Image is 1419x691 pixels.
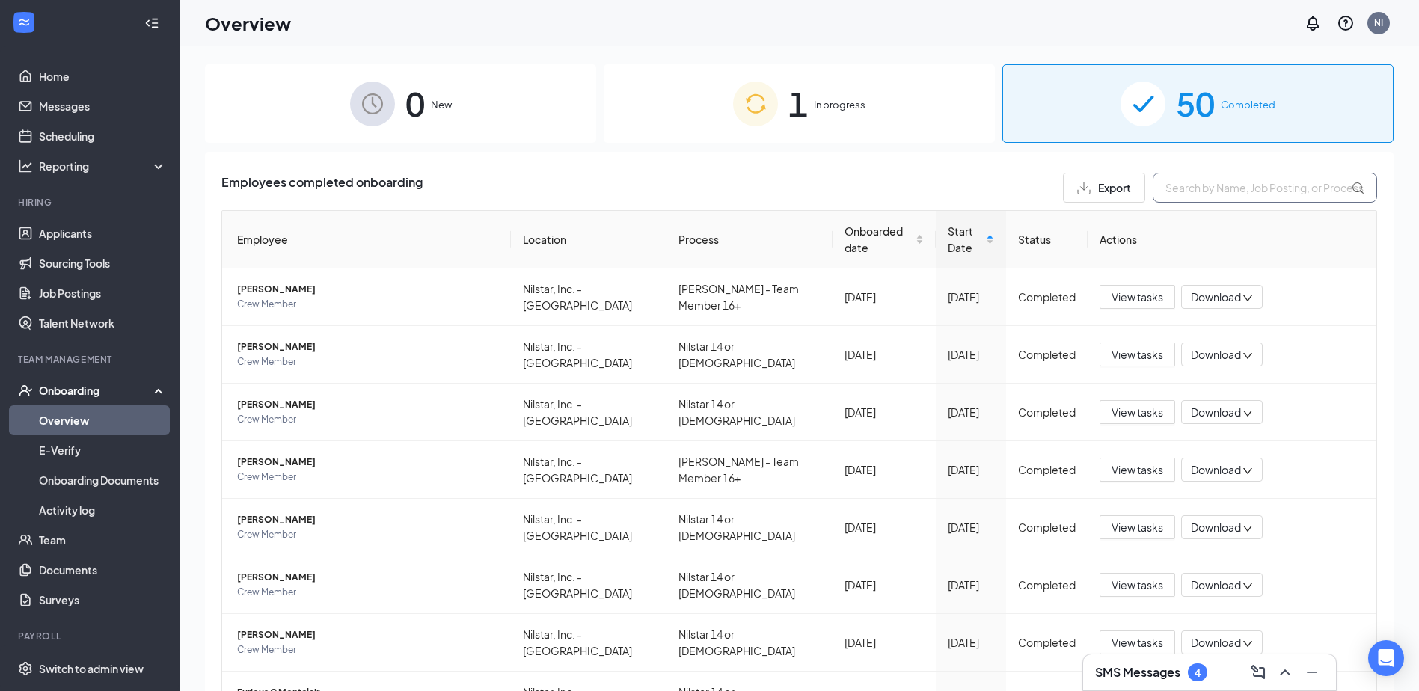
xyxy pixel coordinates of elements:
[39,159,168,173] div: Reporting
[1191,520,1241,535] span: Download
[1242,466,1253,476] span: down
[1191,577,1241,593] span: Download
[1006,211,1088,268] th: Status
[833,211,936,268] th: Onboarded date
[1100,515,1175,539] button: View tasks
[1018,634,1076,651] div: Completed
[39,435,167,465] a: E-Verify
[1276,663,1294,681] svg: ChevronUp
[1100,400,1175,424] button: View tasks
[948,577,994,593] div: [DATE]
[1088,211,1376,268] th: Actions
[948,289,994,305] div: [DATE]
[845,346,924,363] div: [DATE]
[845,634,924,651] div: [DATE]
[1273,660,1297,684] button: ChevronUp
[1153,173,1377,203] input: Search by Name, Job Posting, or Process
[1242,293,1253,304] span: down
[511,614,667,672] td: Nilstar, Inc. - [GEOGRAPHIC_DATA]
[1112,461,1163,478] span: View tasks
[1112,404,1163,420] span: View tasks
[39,661,144,676] div: Switch to admin view
[18,196,164,209] div: Hiring
[1100,573,1175,597] button: View tasks
[1112,577,1163,593] span: View tasks
[237,397,499,412] span: [PERSON_NAME]
[1337,14,1355,32] svg: QuestionInfo
[237,340,499,354] span: [PERSON_NAME]
[948,461,994,478] div: [DATE]
[948,223,983,256] span: Start Date
[39,525,167,555] a: Team
[511,499,667,556] td: Nilstar, Inc. - [GEOGRAPHIC_DATA]
[788,78,808,129] span: 1
[1374,16,1383,29] div: NI
[1112,634,1163,651] span: View tasks
[1242,639,1253,649] span: down
[1018,404,1076,420] div: Completed
[18,353,164,366] div: Team Management
[1191,635,1241,651] span: Download
[666,556,833,614] td: Nilstar 14 or [DEMOGRAPHIC_DATA]
[511,441,667,499] td: Nilstar, Inc. - [GEOGRAPHIC_DATA]
[222,211,511,268] th: Employee
[1368,640,1404,676] div: Open Intercom Messenger
[948,634,994,651] div: [DATE]
[666,441,833,499] td: [PERSON_NAME] - Team Member 16+
[39,555,167,585] a: Documents
[237,570,499,585] span: [PERSON_NAME]
[814,97,865,112] span: In progress
[1063,173,1145,203] button: Export
[666,268,833,326] td: [PERSON_NAME] - Team Member 16+
[39,465,167,495] a: Onboarding Documents
[18,159,33,173] svg: Analysis
[221,173,423,203] span: Employees completed onboarding
[1221,97,1275,112] span: Completed
[948,346,994,363] div: [DATE]
[1112,346,1163,363] span: View tasks
[39,383,154,398] div: Onboarding
[1304,14,1322,32] svg: Notifications
[39,495,167,525] a: Activity log
[431,97,452,112] span: New
[39,91,167,121] a: Messages
[1100,285,1175,309] button: View tasks
[205,10,291,36] h1: Overview
[948,519,994,535] div: [DATE]
[1195,666,1201,679] div: 4
[1095,664,1180,681] h3: SMS Messages
[237,354,499,369] span: Crew Member
[18,661,33,676] svg: Settings
[39,121,167,151] a: Scheduling
[845,404,924,420] div: [DATE]
[666,499,833,556] td: Nilstar 14 or [DEMOGRAPHIC_DATA]
[1246,660,1270,684] button: ComposeMessage
[511,384,667,441] td: Nilstar, Inc. - [GEOGRAPHIC_DATA]
[18,383,33,398] svg: UserCheck
[511,211,667,268] th: Location
[845,461,924,478] div: [DATE]
[948,404,994,420] div: [DATE]
[1018,577,1076,593] div: Completed
[845,519,924,535] div: [DATE]
[1191,289,1241,305] span: Download
[511,326,667,384] td: Nilstar, Inc. - [GEOGRAPHIC_DATA]
[39,61,167,91] a: Home
[845,223,913,256] span: Onboarded date
[1018,519,1076,535] div: Completed
[1191,347,1241,363] span: Download
[1242,408,1253,419] span: down
[511,556,667,614] td: Nilstar, Inc. - [GEOGRAPHIC_DATA]
[39,218,167,248] a: Applicants
[39,405,167,435] a: Overview
[666,211,833,268] th: Process
[39,248,167,278] a: Sourcing Tools
[1100,343,1175,366] button: View tasks
[1242,523,1253,534] span: down
[237,512,499,527] span: [PERSON_NAME]
[1100,630,1175,654] button: View tasks
[405,78,425,129] span: 0
[1242,581,1253,592] span: down
[1300,660,1324,684] button: Minimize
[1100,458,1175,482] button: View tasks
